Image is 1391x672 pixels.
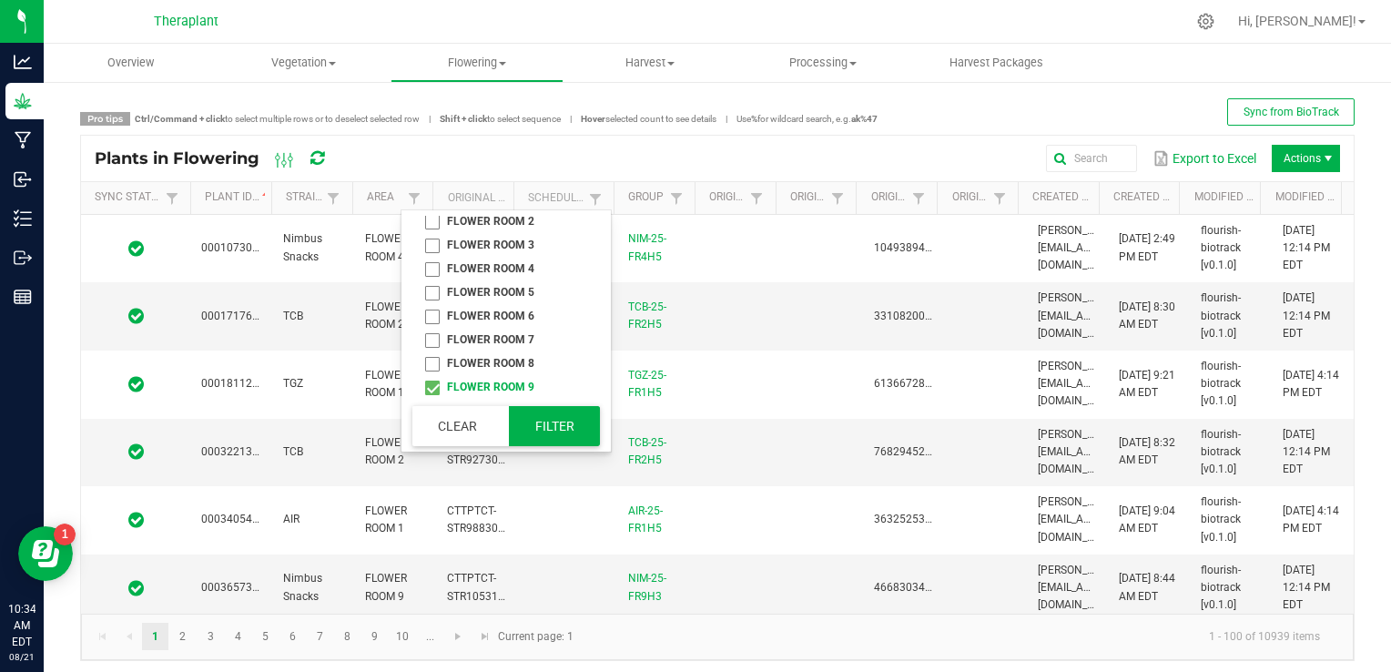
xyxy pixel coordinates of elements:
span: flourish-biotrack [v0.1.0] [1201,428,1241,475]
strong: % [751,114,757,124]
span: AIR [283,513,300,525]
a: Page 7 [307,623,333,650]
a: Modified BySortable [1194,190,1254,205]
li: Actions [1272,145,1340,172]
a: StrainSortable [286,190,322,205]
span: Go to the next page [451,629,465,644]
span: 0003221399667503 [201,445,303,458]
span: [DATE] 12:14 PM EDT [1283,291,1330,339]
a: Vegetation [217,44,390,82]
a: NIM-25-FR4H5 [628,232,666,262]
a: TCB-25-FR2H5 [628,300,666,331]
span: Hi, [PERSON_NAME]! [1238,14,1356,28]
a: Created BySortable [1032,190,1091,205]
a: Sync StatusSortable [95,190,160,205]
span: [DATE] 4:14 PM EDT [1283,369,1339,399]
span: [PERSON_NAME][EMAIL_ADDRESS][DOMAIN_NAME] [1038,360,1126,407]
span: [PERSON_NAME][EMAIL_ADDRESS][DOMAIN_NAME] [1038,224,1126,271]
a: Modified DateSortable [1275,190,1335,205]
div: Plants in Flowering [95,143,356,174]
span: Sync from BioTrack [1244,106,1339,118]
inline-svg: Analytics [14,53,32,71]
span: 1049389484011404 [874,241,976,254]
span: [DATE] 4:14 PM EDT [1283,504,1339,535]
button: Export to Excel [1148,143,1261,174]
span: Use for wildcard search, e.g. [736,114,878,124]
span: flourish-biotrack [v0.1.0] [1201,360,1241,407]
span: [DATE] 9:21 AM EDT [1119,369,1175,399]
span: Vegetation [218,55,389,71]
span: Go to the last page [478,629,492,644]
span: 0001073034607073 [201,241,303,254]
p: 08/21 [8,650,36,664]
span: CTTPTCT-STR988300000021 [447,504,543,535]
a: Harvest Packages [909,44,1082,82]
a: Page 1 [142,623,168,650]
inline-svg: Reports [14,288,32,306]
span: 0003657319672662 [201,581,303,594]
span: [DATE] 9:04 AM EDT [1119,504,1175,535]
span: [DATE] 2:49 PM EDT [1119,232,1175,262]
a: TGZ-25-FR1H5 [628,369,666,399]
th: Original Plant ID [432,182,513,215]
div: Manage settings [1194,13,1217,30]
a: Filter [827,187,848,209]
a: Page 9 [361,623,388,650]
span: In Sync [128,375,144,393]
inline-svg: Inbound [14,170,32,188]
span: [DATE] 8:44 AM EDT [1119,572,1175,602]
span: | [561,112,581,126]
a: Page 10 [390,623,416,650]
a: AIR-25-FR1H5 [628,504,663,535]
span: Flowering [391,55,563,71]
button: Filter [509,406,600,446]
span: Theraplant [154,14,218,29]
span: [PERSON_NAME][EMAIL_ADDRESS][DOMAIN_NAME] [1038,564,1126,611]
a: Plant IDSortable [205,190,264,205]
span: In Sync [128,511,144,529]
span: FLOWER ROOM 4 [365,232,407,262]
span: 3310820049762495 [874,310,976,322]
inline-svg: Grow [14,92,32,110]
a: Origin Package Lot NumberSortable [952,190,989,205]
kendo-pager-info: 1 - 100 of 10939 items [584,622,1335,652]
span: In Sync [128,579,144,597]
kendo-pager: Current page: 1 [81,614,1354,660]
span: [DATE] 12:14 PM EDT [1283,428,1330,475]
span: flourish-biotrack [v0.1.0] [1201,495,1241,543]
strong: Shift + click [440,114,487,124]
span: 7682945259267696 [874,445,976,458]
a: Page 3 [198,623,224,650]
span: FLOWER ROOM 1 [365,369,407,399]
span: [DATE] 8:32 AM EDT [1119,436,1175,466]
a: Filter [908,187,929,209]
button: Clear [412,406,503,446]
a: Page 11 [417,623,443,650]
a: Created DateSortable [1113,190,1173,205]
span: Harvest Packages [925,55,1068,71]
span: [DATE] 12:14 PM EDT [1283,564,1330,611]
a: Origin Package IDSortable [871,190,908,205]
span: FLOWER ROOM 1 [365,504,407,535]
a: Filter [161,187,183,209]
iframe: Resource center [18,526,73,581]
span: 0003405436698133 [201,513,303,525]
span: FLOWER ROOM 9 [365,572,407,602]
span: Nimbus Snacks [283,572,322,602]
span: FLOWER ROOM 2 [365,300,407,331]
span: Overview [83,55,178,71]
span: 0001717645860029 [201,310,303,322]
span: In Sync [128,307,144,325]
a: GroupSortable [628,190,665,205]
a: NIM-25-FR9H3 [628,572,666,602]
span: TCB [283,310,303,322]
span: [PERSON_NAME][EMAIL_ADDRESS][DOMAIN_NAME] [1038,428,1126,475]
a: Filter [746,187,767,209]
span: In Sync [128,443,144,461]
span: to select multiple rows or to deselect selected row [135,114,420,124]
a: Harvest [564,44,736,82]
span: TGZ [283,377,303,390]
span: 4668303455180687 [874,581,976,594]
inline-svg: Outbound [14,249,32,267]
